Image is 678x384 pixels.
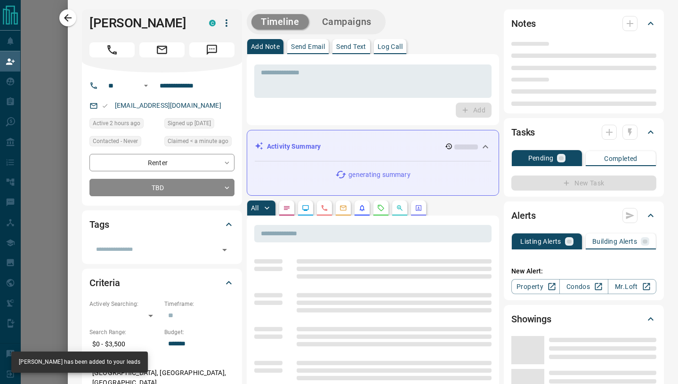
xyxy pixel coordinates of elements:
[251,43,280,50] p: Add Note
[89,336,160,352] p: $0 - $3,500
[164,328,234,336] p: Budget:
[321,204,328,212] svg: Calls
[511,125,535,140] h2: Tasks
[511,204,656,227] div: Alerts
[348,170,410,180] p: generating summary
[559,279,608,294] a: Condos
[89,16,195,31] h1: [PERSON_NAME]
[164,136,234,149] div: Mon Sep 15 2025
[189,42,234,57] span: Message
[19,354,140,370] div: [PERSON_NAME] has been added to your leads
[528,155,554,161] p: Pending
[115,102,221,109] a: [EMAIL_ADDRESS][DOMAIN_NAME]
[267,142,321,152] p: Activity Summary
[511,308,656,330] div: Showings
[89,300,160,308] p: Actively Searching:
[511,266,656,276] p: New Alert:
[592,238,637,245] p: Building Alerts
[511,121,656,144] div: Tasks
[251,205,258,211] p: All
[89,42,135,57] span: Call
[102,103,108,109] svg: Email Valid
[396,204,404,212] svg: Opportunities
[89,328,160,336] p: Search Range:
[140,80,152,91] button: Open
[511,279,560,294] a: Property
[164,300,234,308] p: Timeframe:
[168,119,211,128] span: Signed up [DATE]
[358,204,366,212] svg: Listing Alerts
[255,138,491,155] div: Activity Summary
[251,14,309,30] button: Timeline
[511,12,656,35] div: Notes
[89,154,234,171] div: Renter
[511,208,536,223] h2: Alerts
[89,272,234,294] div: Criteria
[89,357,234,365] p: Areas Searched:
[511,312,551,327] h2: Showings
[377,204,385,212] svg: Requests
[283,204,291,212] svg: Notes
[89,118,160,131] div: Mon Sep 15 2025
[608,279,656,294] a: Mr.Loft
[209,20,216,26] div: condos.ca
[89,213,234,236] div: Tags
[164,118,234,131] div: Thu Sep 06 2018
[313,14,381,30] button: Campaigns
[93,136,138,146] span: Contacted - Never
[511,16,536,31] h2: Notes
[139,42,185,57] span: Email
[218,243,231,256] button: Open
[89,275,120,290] h2: Criteria
[89,217,109,232] h2: Tags
[89,179,234,196] div: TBD
[93,119,140,128] span: Active 2 hours ago
[302,204,309,212] svg: Lead Browsing Activity
[415,204,422,212] svg: Agent Actions
[336,43,366,50] p: Send Text
[604,155,638,162] p: Completed
[339,204,347,212] svg: Emails
[168,136,228,146] span: Claimed < a minute ago
[291,43,325,50] p: Send Email
[378,43,403,50] p: Log Call
[520,238,561,245] p: Listing Alerts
